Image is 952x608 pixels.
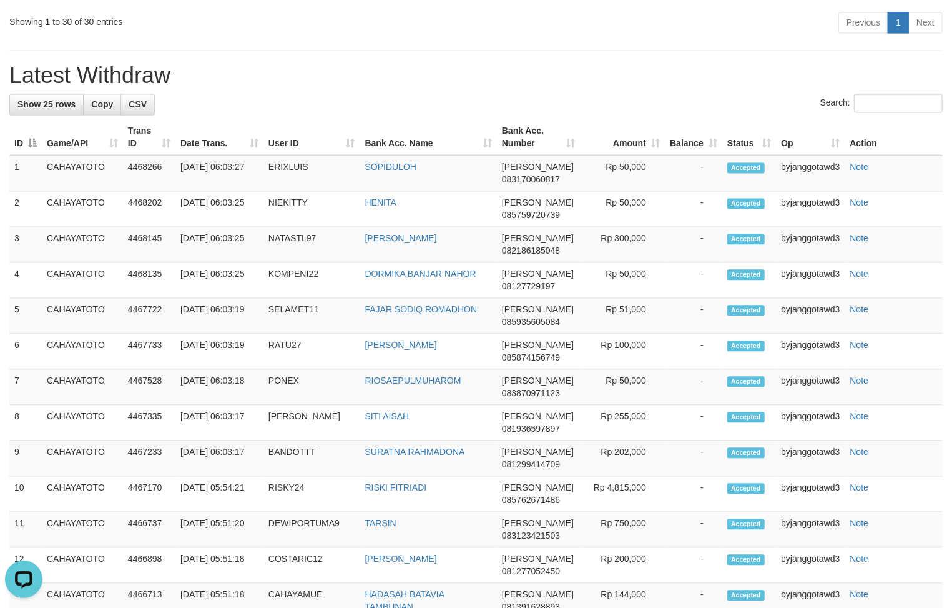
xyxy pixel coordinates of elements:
[123,227,175,262] td: 4468145
[581,405,665,441] td: Rp 255,000
[776,441,845,476] td: byjanggotawd3
[365,162,416,172] a: SOPIDULOH
[497,119,581,155] th: Bank Acc. Number: activate to sort column ascending
[9,441,42,476] td: 9
[502,340,574,350] span: [PERSON_NAME]
[365,482,427,492] a: RISKI FITRIADI
[123,155,175,191] td: 4468266
[9,298,42,334] td: 5
[365,197,396,207] a: HENITA
[502,210,560,220] span: Copy 085759720739 to clipboard
[502,589,574,599] span: [PERSON_NAME]
[123,547,175,583] td: 4466898
[365,304,478,314] a: FAJAR SODIQ ROMADHON
[42,512,123,547] td: CAHAYATOTO
[91,99,113,109] span: Copy
[581,155,665,191] td: Rp 50,000
[365,269,476,279] a: DORMIKA BANJAR NAHOR
[123,512,175,547] td: 4466737
[665,547,722,583] td: -
[123,191,175,227] td: 4468202
[42,476,123,512] td: CAHAYATOTO
[727,554,765,565] span: Accepted
[263,227,360,262] td: NATASTL97
[502,233,574,243] span: [PERSON_NAME]
[665,476,722,512] td: -
[9,94,84,115] a: Show 25 rows
[502,482,574,492] span: [PERSON_NAME]
[263,512,360,547] td: DEWIPORTUMA9
[9,11,387,28] div: Showing 1 to 30 of 30 entries
[9,547,42,583] td: 12
[123,369,175,405] td: 4467528
[123,476,175,512] td: 4467170
[365,554,437,564] a: [PERSON_NAME]
[727,234,765,244] span: Accepted
[17,99,76,109] span: Show 25 rows
[175,405,263,441] td: [DATE] 06:03:17
[850,482,869,492] a: Note
[42,298,123,334] td: CAHAYATOTO
[776,512,845,547] td: byjanggotawd3
[665,262,722,298] td: -
[123,262,175,298] td: 4468135
[502,376,574,386] span: [PERSON_NAME]
[854,94,943,112] input: Search:
[776,155,845,191] td: byjanggotawd3
[502,352,560,362] span: Copy 085874156749 to clipboard
[263,547,360,583] td: COSTARIC12
[502,269,574,279] span: [PERSON_NAME]
[727,590,765,601] span: Accepted
[502,518,574,528] span: [PERSON_NAME]
[727,162,765,173] span: Accepted
[665,405,722,441] td: -
[581,262,665,298] td: Rp 50,000
[263,405,360,441] td: [PERSON_NAME]
[502,197,574,207] span: [PERSON_NAME]
[581,334,665,369] td: Rp 100,000
[9,405,42,441] td: 8
[502,424,560,434] span: Copy 081936597897 to clipboard
[42,119,123,155] th: Game/API: activate to sort column ascending
[502,554,574,564] span: [PERSON_NAME]
[776,227,845,262] td: byjanggotawd3
[502,246,560,256] span: Copy 082186185048 to clipboard
[502,495,560,505] span: Copy 085762671486 to clipboard
[727,198,765,209] span: Accepted
[776,476,845,512] td: byjanggotawd3
[581,512,665,547] td: Rp 750,000
[129,99,147,109] span: CSV
[820,94,943,112] label: Search:
[263,191,360,227] td: NIEKITTY
[123,119,175,155] th: Trans ID: activate to sort column ascending
[9,119,42,155] th: ID: activate to sort column descending
[727,447,765,458] span: Accepted
[850,304,869,314] a: Note
[845,119,943,155] th: Action
[9,63,943,88] h1: Latest Withdraw
[581,191,665,227] td: Rp 50,000
[42,405,123,441] td: CAHAYATOTO
[581,441,665,476] td: Rp 202,000
[727,269,765,280] span: Accepted
[665,155,722,191] td: -
[727,376,765,387] span: Accepted
[83,94,121,115] a: Copy
[175,227,263,262] td: [DATE] 06:03:25
[42,547,123,583] td: CAHAYATOTO
[850,411,869,421] a: Note
[175,298,263,334] td: [DATE] 06:03:19
[365,518,396,528] a: TARSIN
[776,405,845,441] td: byjanggotawd3
[727,483,765,494] span: Accepted
[665,227,722,262] td: -
[9,512,42,547] td: 11
[42,227,123,262] td: CAHAYATOTO
[581,369,665,405] td: Rp 50,000
[42,155,123,191] td: CAHAYATOTO
[665,191,722,227] td: -
[9,334,42,369] td: 6
[502,459,560,469] span: Copy 081299414709 to clipboard
[581,298,665,334] td: Rp 51,000
[665,512,722,547] td: -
